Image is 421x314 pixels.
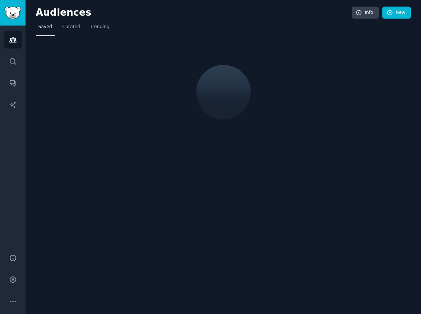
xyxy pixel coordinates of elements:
a: Trending [88,21,112,36]
span: Curated [62,24,80,30]
a: Saved [36,21,55,36]
a: Curated [60,21,83,36]
a: Info [352,7,379,19]
span: Trending [90,24,109,30]
h2: Audiences [36,7,352,19]
img: GummySearch logo [4,7,21,19]
a: New [382,7,411,19]
span: Saved [38,24,52,30]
